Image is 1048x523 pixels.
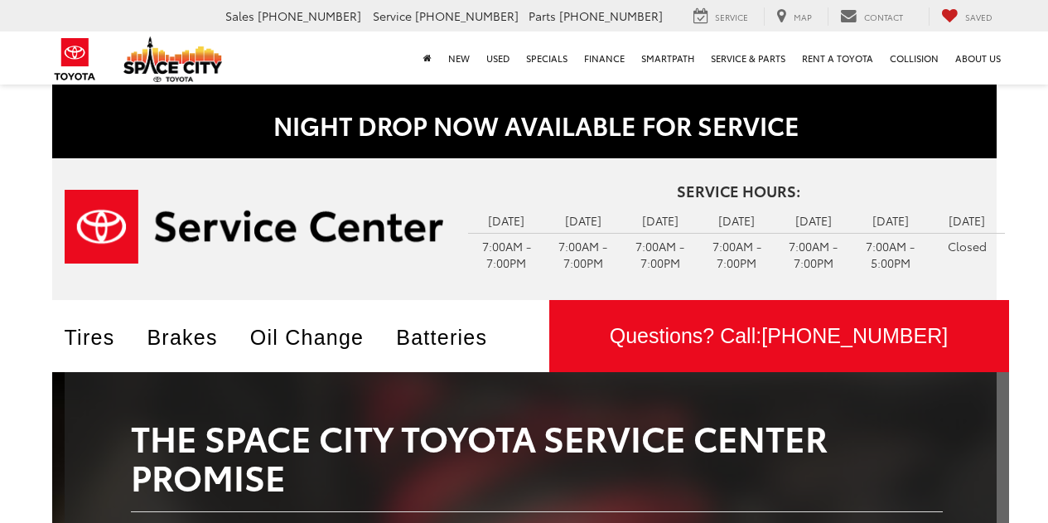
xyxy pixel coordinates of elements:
a: Finance [576,31,633,85]
a: Brakes [147,326,238,349]
a: My Saved Vehicles [929,7,1005,26]
span: Service [715,11,748,23]
span: Map [794,11,812,23]
td: [DATE] [775,208,852,233]
span: [PHONE_NUMBER] [415,7,519,24]
h2: NIGHT DROP NOW AVAILABLE FOR SERVICE [65,111,1009,138]
td: 7:00AM - 7:00PM [468,233,545,275]
img: Service Center | Space City Toyota in Humble TX [65,190,444,264]
img: Toyota [44,32,106,86]
a: Rent a Toyota [794,31,881,85]
a: Collision [881,31,947,85]
span: Service [373,7,412,24]
a: Questions? Call:[PHONE_NUMBER] [549,300,1009,373]
td: 7:00AM - 5:00PM [852,233,929,275]
a: SmartPath [633,31,703,85]
a: New [440,31,478,85]
div: Questions? Call: [549,300,1009,373]
a: Service [681,7,761,26]
span: Contact [864,11,903,23]
td: [DATE] [545,208,622,233]
td: 7:00AM - 7:00PM [775,233,852,275]
h2: The Space City Toyota Service Center Promise [131,418,943,494]
span: [PHONE_NUMBER] [761,324,948,347]
a: Batteries [396,326,508,349]
a: Map [764,7,824,26]
a: Oil Change [250,326,385,349]
td: 7:00AM - 7:00PM [545,233,622,275]
span: Sales [225,7,254,24]
span: Parts [529,7,556,24]
a: Specials [518,31,576,85]
a: Tires [65,326,136,349]
td: [DATE] [468,208,545,233]
span: Saved [965,11,992,23]
td: [DATE] [698,208,775,233]
img: Space City Toyota [123,36,223,82]
a: About Us [947,31,1009,85]
td: 7:00AM - 7:00PM [621,233,698,275]
span: [PHONE_NUMBER] [559,7,663,24]
a: Used [478,31,518,85]
td: 7:00AM - 7:00PM [698,233,775,275]
span: [PHONE_NUMBER] [258,7,361,24]
td: Closed [929,233,1006,259]
td: [DATE] [929,208,1006,233]
a: Home [415,31,440,85]
td: [DATE] [621,208,698,233]
a: Contact [828,7,915,26]
a: Service & Parts [703,31,794,85]
td: [DATE] [852,208,929,233]
h4: Service Hours: [468,183,1008,200]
